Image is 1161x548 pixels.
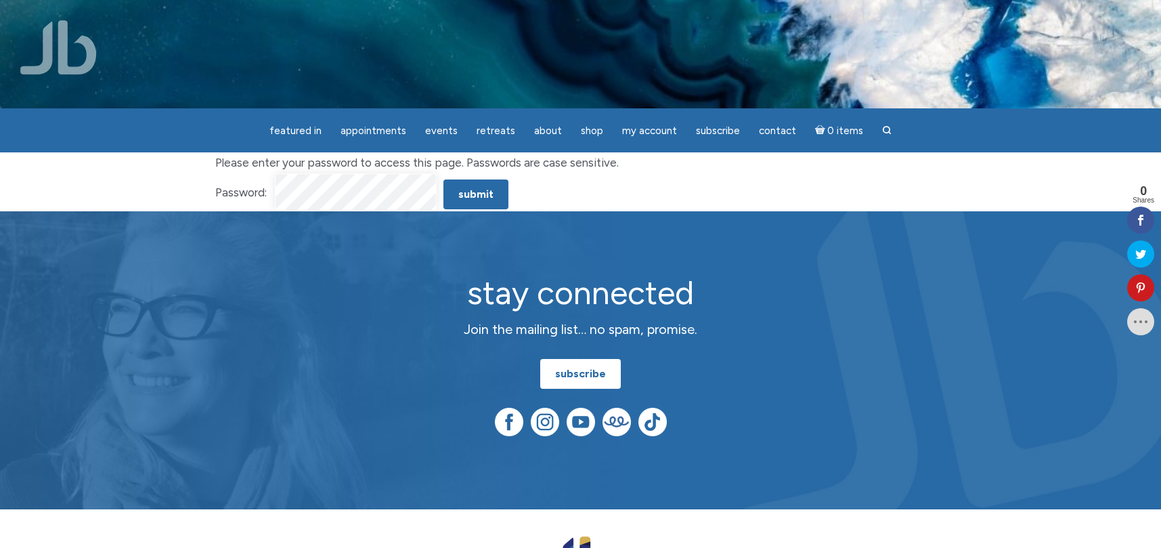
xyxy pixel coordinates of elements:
a: My Account [614,118,685,144]
a: subscribe [540,359,621,389]
a: Appointments [332,118,414,144]
a: Shop [573,118,611,144]
span: featured in [269,125,322,137]
form: Please enter your password to access this page. Passwords are case sensitive. [215,152,946,211]
span: Events [425,125,458,137]
img: Jamie Butler. The Everyday Medium [20,20,97,75]
a: featured in [261,118,330,144]
h2: stay connected [341,275,821,311]
a: Cart0 items [807,117,872,144]
span: Shop [581,125,603,137]
img: TikTok [638,408,667,436]
span: 0 items [827,126,863,136]
span: 0 [1133,185,1154,197]
span: Appointments [341,125,406,137]
span: My Account [622,125,677,137]
span: About [534,125,562,137]
span: Retreats [477,125,515,137]
span: Shares [1133,197,1154,204]
label: Password: [215,182,267,203]
a: About [526,118,570,144]
span: Subscribe [696,125,740,137]
span: Contact [759,125,796,137]
a: Retreats [468,118,523,144]
a: Events [417,118,466,144]
img: Teespring [603,408,631,436]
img: YouTube [567,408,595,436]
img: Facebook [495,408,523,436]
a: Contact [751,118,804,144]
i: Cart [815,125,828,137]
p: Join the mailing list… no spam, promise. [341,319,821,340]
input: Submit [443,180,508,209]
img: Instagram [531,408,559,436]
a: Subscribe [688,118,748,144]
